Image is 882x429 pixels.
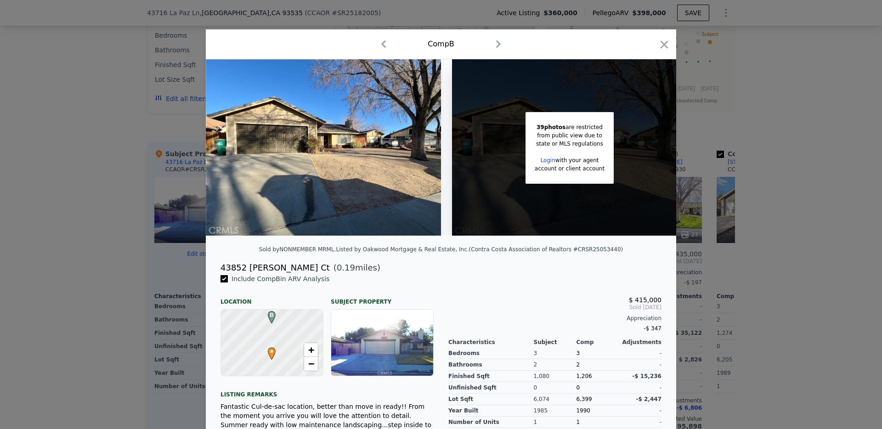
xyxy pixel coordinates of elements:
div: Bathrooms [448,359,534,371]
div: Listed by Oakwood Mortgage & Real Estate, Inc. (Contra Costa Association of Realtors #CRSR25053440) [336,246,623,253]
a: Zoom out [304,357,318,371]
div: Listing remarks [220,384,434,398]
div: - [619,405,661,417]
div: Subject [534,339,577,346]
div: Finished Sqft [448,371,534,382]
div: - [619,348,661,359]
div: Location [220,291,323,305]
div: Subject Property [331,291,434,305]
span: B [266,311,278,319]
div: Sold by NONMEMBER MRML . [259,246,336,253]
div: Number of Units [448,417,534,428]
div: are restricted [535,123,605,131]
div: • [266,347,271,353]
span: 6,399 [576,396,592,402]
div: Year Built [448,405,534,417]
div: - [619,382,661,394]
span: -$ 2,447 [636,396,661,402]
div: Unfinished Sqft [448,382,534,394]
span: -$ 347 [644,325,661,332]
div: Characteristics [448,339,534,346]
span: Sold [DATE] [448,304,661,311]
div: 1 [534,417,577,428]
img: Property Img [206,59,441,236]
span: -$ 15,236 [632,373,661,379]
span: ( miles) [330,261,380,274]
div: from public view due to [535,131,605,140]
a: Zoom in [304,343,318,357]
div: 43852 [PERSON_NAME] Ct [220,261,330,274]
div: 2 [576,359,619,371]
span: 1,206 [576,373,592,379]
div: 2 [534,359,577,371]
span: with your agent [555,157,599,164]
div: 3 [534,348,577,359]
div: Comp [576,339,619,346]
div: 1,080 [534,371,577,382]
div: 0 [534,382,577,394]
span: 3 [576,350,580,356]
span: − [308,358,314,369]
div: 1985 [534,405,577,417]
span: + [308,344,314,356]
span: • [266,344,278,358]
div: - [619,359,661,371]
div: Appreciation [448,315,661,322]
div: Comp B [428,39,454,50]
div: B [266,311,271,316]
div: state or MLS regulations [535,140,605,148]
div: - [619,417,661,428]
div: account or client account [535,164,605,173]
div: Adjustments [619,339,661,346]
div: Lot Sqft [448,394,534,405]
span: Include Comp B in ARV Analysis [228,275,333,282]
div: 6,074 [534,394,577,405]
div: 1990 [576,405,619,417]
div: Bedrooms [448,348,534,359]
a: Login [540,157,555,164]
div: 1 [576,417,619,428]
span: 0 [576,384,580,391]
span: 0.19 [337,263,355,272]
span: $ 415,000 [629,296,661,304]
span: 39 photos [537,124,565,130]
